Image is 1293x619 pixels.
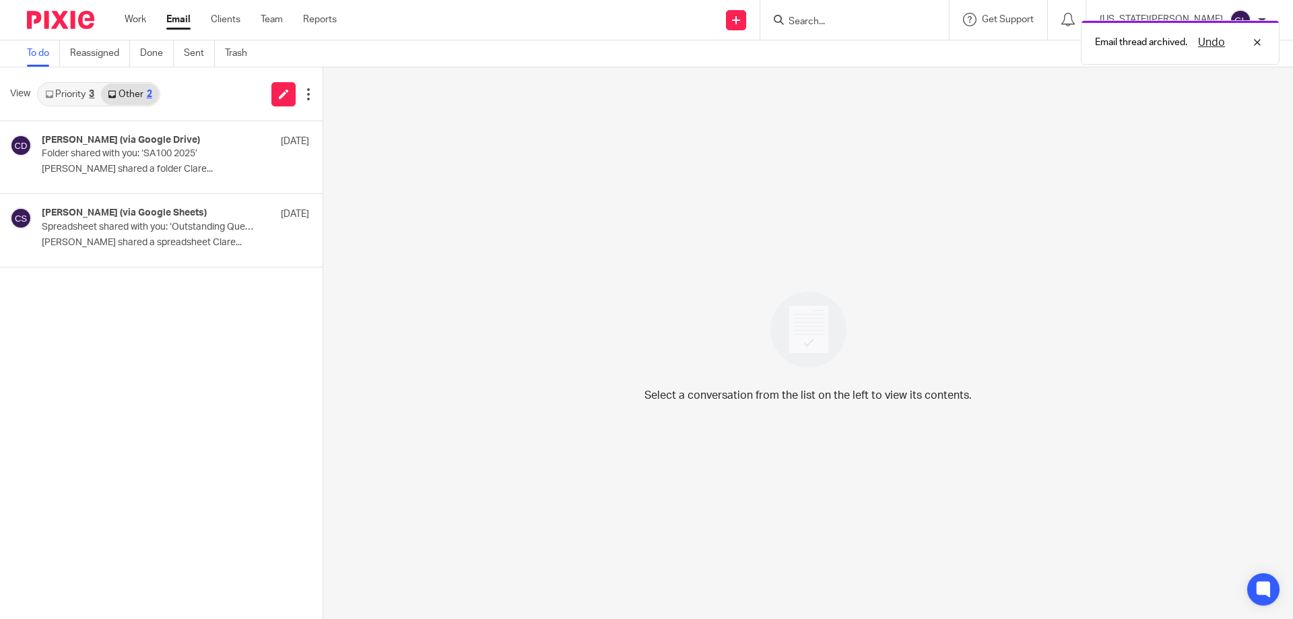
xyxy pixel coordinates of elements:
[1230,9,1251,31] img: svg%3E
[762,283,855,377] img: image
[281,207,309,221] p: [DATE]
[1095,36,1187,49] p: Email thread archived.
[225,40,257,67] a: Trash
[89,90,94,99] div: 3
[125,13,146,26] a: Work
[38,84,101,105] a: Priority3
[184,40,215,67] a: Sent
[1194,34,1229,51] button: Undo
[211,13,240,26] a: Clients
[70,40,130,67] a: Reassigned
[27,11,94,29] img: Pixie
[27,40,60,67] a: To do
[42,164,309,175] p: [PERSON_NAME] shared a folder Clare...
[10,207,32,229] img: svg%3E
[303,13,337,26] a: Reports
[147,90,152,99] div: 2
[42,148,256,160] p: Folder shared with you: ‘SA100 2025’
[101,84,158,105] a: Other2
[166,13,191,26] a: Email
[42,237,309,249] p: [PERSON_NAME] shared a spreadsheet Clare...
[644,387,972,403] p: Select a conversation from the list on the left to view its contents.
[281,135,309,148] p: [DATE]
[42,135,200,146] h4: [PERSON_NAME] (via Google Drive)
[10,135,32,156] img: svg%3E
[140,40,174,67] a: Done
[10,87,30,101] span: View
[261,13,283,26] a: Team
[42,207,207,219] h4: [PERSON_NAME] (via Google Sheets)
[42,222,256,233] p: Spreadsheet shared with you: ‘Outstanding Queries ’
